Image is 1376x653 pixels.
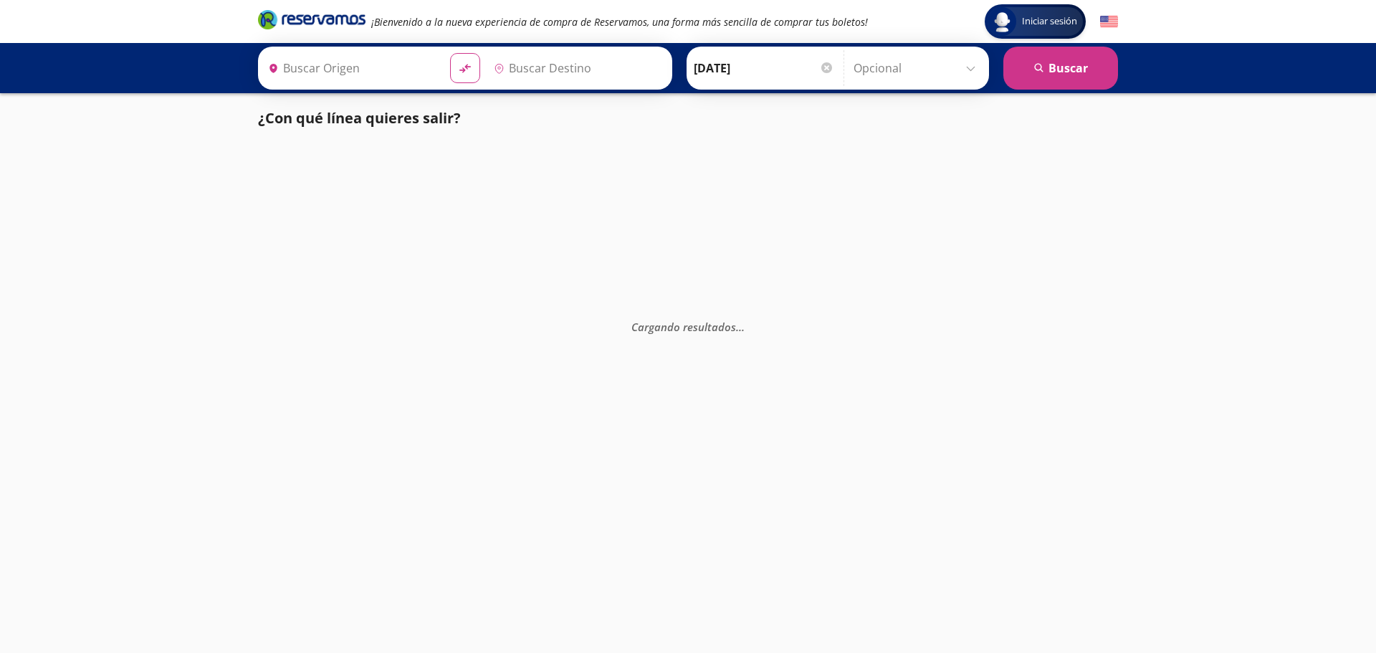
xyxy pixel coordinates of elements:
[631,319,745,333] em: Cargando resultados
[258,9,365,34] a: Brand Logo
[371,15,868,29] em: ¡Bienvenido a la nueva experiencia de compra de Reservamos, una forma más sencilla de comprar tus...
[262,50,439,86] input: Buscar Origen
[854,50,982,86] input: Opcional
[1003,47,1118,90] button: Buscar
[694,50,834,86] input: Elegir Fecha
[1016,14,1083,29] span: Iniciar sesión
[488,50,664,86] input: Buscar Destino
[736,319,739,333] span: .
[258,9,365,30] i: Brand Logo
[742,319,745,333] span: .
[1100,13,1118,31] button: English
[258,108,461,129] p: ¿Con qué línea quieres salir?
[739,319,742,333] span: .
